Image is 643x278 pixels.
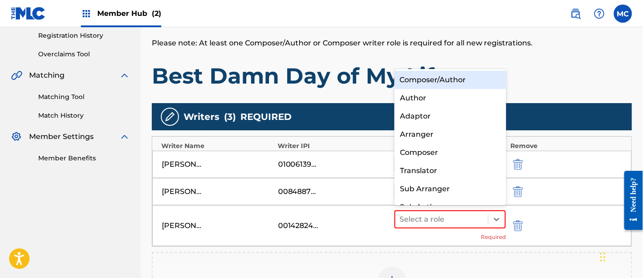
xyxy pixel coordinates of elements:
[614,5,632,23] div: User Menu
[152,62,632,89] h1: Best Damn Day of My Life
[29,70,65,81] span: Matching
[570,8,581,19] img: search
[594,8,605,19] img: help
[29,131,94,142] span: Member Settings
[394,125,506,144] div: Arranger
[481,233,506,241] span: Required
[38,111,130,120] a: Match History
[513,159,523,170] img: 12a2ab48e56ec057fbd8.svg
[119,131,130,142] img: expand
[38,154,130,163] a: Member Benefits
[394,144,506,162] div: Composer
[600,243,606,271] div: Drag
[164,111,175,122] img: writers
[394,71,506,89] div: Composer/Author
[97,8,161,19] span: Member Hub
[590,5,608,23] div: Help
[152,9,161,18] span: (2)
[618,164,643,237] iframe: Resource Center
[567,5,585,23] a: Public Search
[394,198,506,216] div: Sub Author
[240,110,292,124] span: REQUIRED
[513,186,523,197] img: 12a2ab48e56ec057fbd8.svg
[38,31,130,40] a: Registration History
[11,7,46,20] img: MLC Logo
[598,234,643,278] iframe: Chat Widget
[81,8,92,19] img: Top Rightsholders
[161,141,273,151] div: Writer Name
[184,110,219,124] span: Writers
[394,162,506,180] div: Translator
[511,141,623,151] div: Remove
[278,141,389,151] div: Writer IPI
[11,70,22,81] img: Matching
[38,50,130,59] a: Overclaims Tool
[394,107,506,125] div: Adaptor
[394,89,506,107] div: Author
[119,70,130,81] img: expand
[152,39,533,47] span: Please note: At least one Composer/Author or Composer writer role is required for all new registr...
[394,180,506,198] div: Sub Arranger
[513,220,523,231] img: 12a2ab48e56ec057fbd8.svg
[11,131,22,142] img: Member Settings
[224,110,236,124] span: ( 3 )
[38,92,130,102] a: Matching Tool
